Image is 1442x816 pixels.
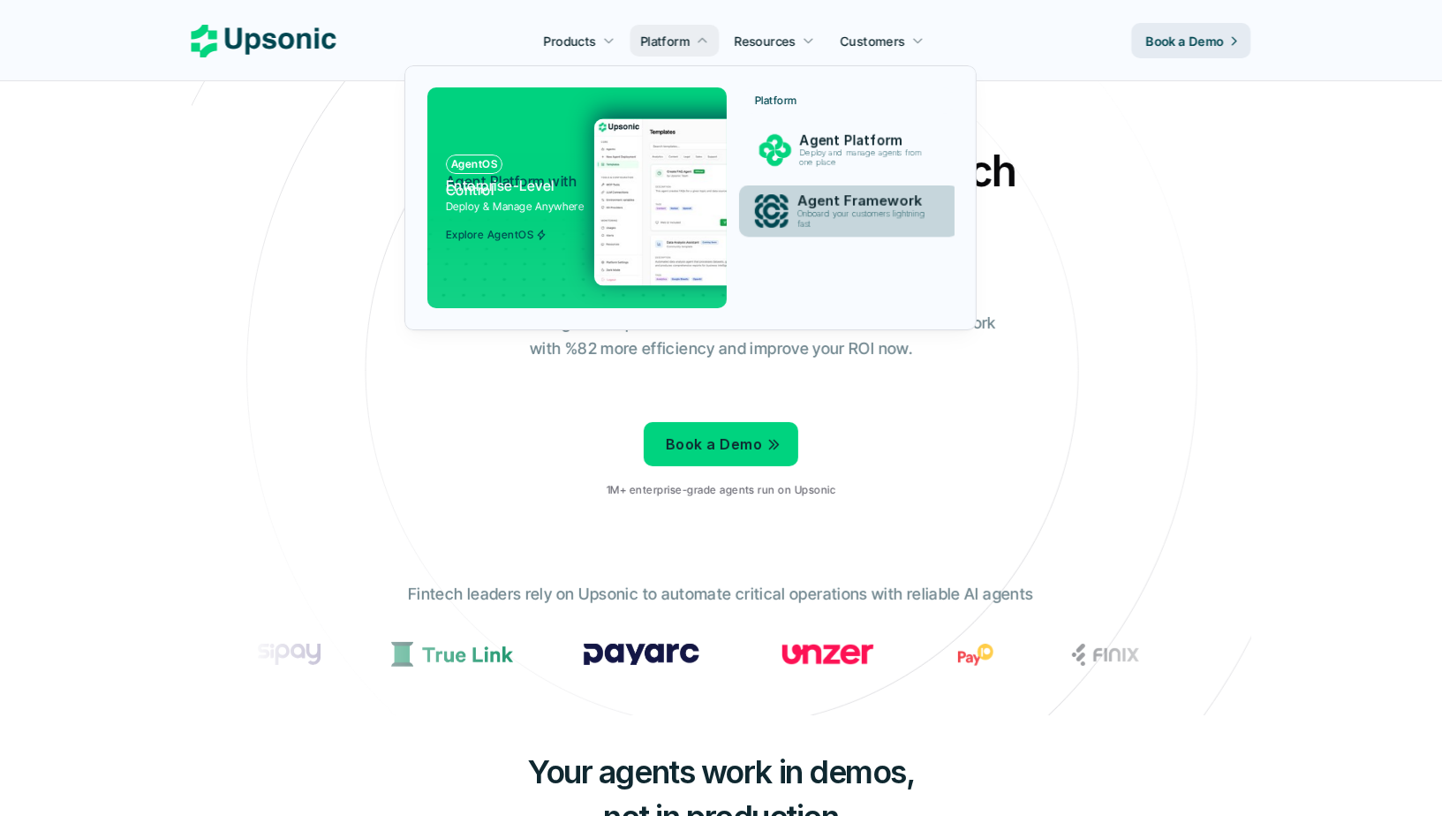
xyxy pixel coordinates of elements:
p: Book a Demo [1146,32,1225,50]
span: Explore AgentOS [446,229,547,241]
p: Fintech leaders rely on Upsonic to automate critical operations with reliable AI agents [408,582,1033,608]
p: From onboarding to compliance to settlement to autonomous control. Work with %82 more efficiency ... [434,311,1008,362]
a: Book a Demo [644,422,798,466]
p: Platform [640,32,690,50]
span: Agent Platform with [446,172,577,190]
p: Onboard your customers lightning fast [797,209,932,230]
a: AgentOSAgent Platform withEnterprise-Level ControlDeploy & Manage AnywhereExplore AgentOS [427,87,727,308]
p: Agent Framework [797,193,934,209]
p: Deploy and manage agents from one place [800,148,929,168]
a: Products [533,25,625,57]
p: 1M+ enterprise-grade agents run on Upsonic [607,484,835,496]
p: Enterprise-Level Control [446,179,581,192]
p: Book a Demo [666,432,762,457]
span: Your agents work in demos, [527,752,915,791]
p: Explore AgentOS [446,229,533,241]
p: Platform [755,94,797,107]
p: Resources [735,32,796,50]
p: AgentOS [451,158,497,170]
h2: Agentic AI Platform for FinTech Operations [412,141,1031,260]
p: Products [544,32,596,50]
p: Customers [841,32,906,50]
a: Book a Demo [1132,23,1251,58]
p: Agent Platform [800,132,931,148]
p: Deploy & Manage Anywhere [446,198,585,215]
